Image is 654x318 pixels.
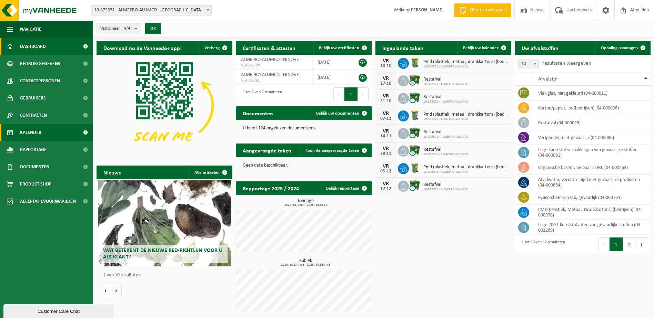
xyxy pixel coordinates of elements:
[20,55,60,72] span: Bedrijfsgegevens
[379,64,393,68] div: 10-10
[103,273,229,278] p: 1 van 10 resultaten
[515,41,565,54] h2: Uw afvalstoffen
[100,23,132,34] span: Vestigingen
[379,134,393,139] div: 14-11
[423,100,469,104] span: 10-873371 - ALMEPRO-ALUMCO
[313,41,371,55] a: Bekijk uw certificaten
[423,117,508,121] span: 10-873371 - ALMEPRO-ALUMCO
[103,248,222,260] span: Wat betekent de nieuwe RED-richtlijn voor u als klant?
[409,92,421,104] img: WB-1100-CU
[409,162,421,174] img: WB-0240-HPE-GN-50
[300,144,371,157] a: Toon de aangevraagde taken
[333,87,344,101] button: Previous
[423,152,469,157] span: 10-873371 - ALMEPRO-ALUMCO
[409,180,421,191] img: WB-1100-CU
[20,72,60,89] span: Contactpersonen
[409,109,421,121] img: WB-0240-HPE-GN-50
[311,106,371,120] a: Bekijk uw documenten
[423,129,469,135] span: Restafval
[241,78,307,83] span: VLA705791
[533,115,651,130] td: restafval (04-000029)
[423,65,508,69] span: 10-873371 - ALMEPRO-ALUMCO
[236,144,298,157] h2: Aangevraagde taken
[409,127,421,139] img: WB-1100-CU
[379,58,393,64] div: VR
[409,8,444,13] strong: [PERSON_NAME]
[145,23,161,34] button: OK
[344,87,358,101] button: 1
[379,187,393,191] div: 12-12
[375,41,430,54] h2: Ingeplande taken
[379,76,393,81] div: VR
[533,100,651,115] td: karton/papier, los (bedrijven) (04-000026)
[533,190,651,205] td: fysico-chemisch slib, gevaarlijk (04-000764)
[423,182,469,188] span: Restafval
[20,124,41,141] span: Kalender
[423,112,508,117] span: Pmd (plastiek, metaal, drankkartons) (bedrijven)
[533,175,651,190] td: afvalwater, verontreinigd met gevaarlijke producten (04-000654)
[595,41,650,55] a: Ophaling aanvragen
[241,57,299,62] span: ALMEPRO-ALUMCO - NINOVE
[20,141,47,158] span: Rapportage
[518,237,565,252] div: 1 tot 10 van 12 resultaten
[533,130,651,145] td: verfpoeder, niet-gevaarlijk (04-000036)
[379,111,393,116] div: VR
[239,199,372,207] h3: Tonnage
[91,5,212,15] span: 10-873371 - ALMEPRO-ALUMCO - NINOVE
[423,147,469,152] span: Restafval
[239,263,372,267] span: 2024: 30,840 m3 - 2025: 24,860 m3
[409,74,421,86] img: WB-1100-CU
[241,72,299,77] span: ALMEPRO-ALUMCO - NINOVE
[243,163,365,168] p: Geen data beschikbaar.
[312,70,349,85] td: [DATE]
[423,188,469,192] span: 10-873371 - ALMEPRO-ALUMCO
[379,128,393,134] div: VR
[636,237,647,251] button: Next
[533,160,651,175] td: organische basen vloeibaar in IBC (04-000263)
[239,203,372,207] span: 2024: 66,028 t - 2025: 54,851 t
[423,135,469,139] span: 10-873371 - ALMEPRO-ALUMCO
[111,284,122,297] button: Volgende
[236,41,302,54] h2: Certificaten & attesten
[316,111,359,116] span: Bekijk uw documenten
[20,158,49,176] span: Documenten
[199,41,232,55] button: Verberg
[20,89,46,107] span: Gebruikers
[239,87,282,102] div: 1 tot 2 van 2 resultaten
[379,99,393,104] div: 31-10
[20,21,41,38] span: Navigatie
[241,63,307,68] span: VLA901799
[189,166,232,179] a: Alle artikelen
[379,116,393,121] div: 07-11
[236,181,306,195] h2: Rapportage 2025 / 2024
[236,106,280,120] h2: Documenten
[20,107,47,124] span: Contracten
[423,77,469,82] span: Restafval
[423,94,469,100] span: Restafval
[100,284,111,297] button: Vorige
[20,38,46,55] span: Dashboard
[319,46,359,50] span: Bekijk uw certificaten
[122,26,132,31] count: (4/4)
[533,220,651,235] td: lege 200 L kunststofvaten van gevaarlijke stoffen (04-001269)
[379,81,393,86] div: 17-10
[538,76,558,82] span: Afvalstof
[20,193,76,210] span: Acceptatievoorwaarden
[533,145,651,160] td: lege kunststof verpakkingen van gevaarlijke stoffen (04-000081)
[379,151,393,156] div: 28-11
[97,166,128,179] h2: Nieuws
[518,59,539,69] span: 10
[379,93,393,99] div: VR
[533,86,651,100] td: vlak glas, niet gekleurd (04-000011)
[468,7,507,14] span: Offerte aanvragen
[306,148,359,153] span: Toon de aangevraagde taken
[321,181,371,195] a: Bekijk rapportage
[243,126,365,131] p: U heeft 124 ongelezen document(en).
[97,41,189,54] h2: Download nu de Vanheede+ app!
[379,169,393,174] div: 05-12
[97,23,141,33] button: Vestigingen(4/4)
[623,237,636,251] button: 2
[3,303,115,318] iframe: chat widget
[409,145,421,156] img: WB-1100-CU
